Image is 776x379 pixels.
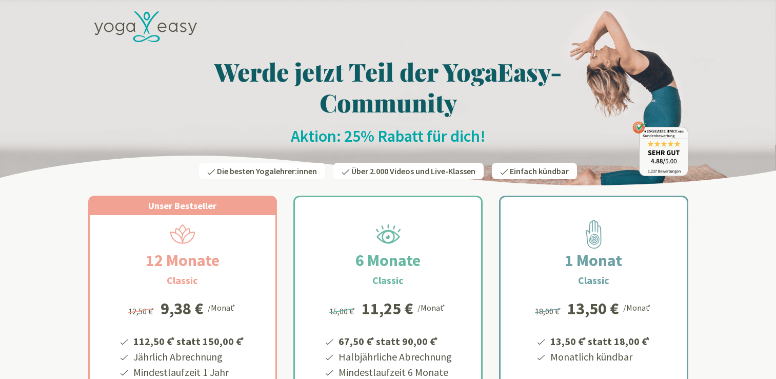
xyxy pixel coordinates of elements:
[578,273,609,288] h3: Classic
[217,166,317,176] span: Die besten Yogalehrer:innen
[337,349,452,365] li: Halbjährliche Abrechnung
[167,273,198,288] h3: Classic
[148,200,216,212] span: Unser Bestseller
[121,248,244,273] h2: 12 Monate
[128,306,155,316] span: 12,50 €
[331,248,445,273] h2: 6 Monate
[540,248,647,273] h2: 1 Monat
[351,166,475,176] span: Über 2.000 Videos und Live-Klassen
[567,300,619,317] div: 13,50 €
[161,300,204,317] div: 9,38 €
[208,300,237,314] div: /Monat
[549,332,651,349] li: 13,50 € statt 18,00 €
[88,56,688,118] h1: Werde jetzt Teil der YogaEasy-Community
[632,121,688,176] img: ausgezeichnet_badge.png
[510,166,569,176] span: Einfach kündbar
[623,300,652,314] div: /Monat
[132,349,246,365] li: Jährlich Abrechnung
[329,306,356,316] span: 15,00 €
[132,332,246,349] li: 112,50 € statt 150,00 €
[372,273,404,288] h3: Classic
[549,349,651,365] li: Monatlich kündbar
[417,300,447,314] div: /Monat
[88,126,688,146] h2: Aktion: 25% Rabatt für dich!
[337,332,452,349] li: 67,50 € statt 90,00 €
[362,300,413,317] div: 11,25 €
[535,306,562,316] span: 18,00 €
